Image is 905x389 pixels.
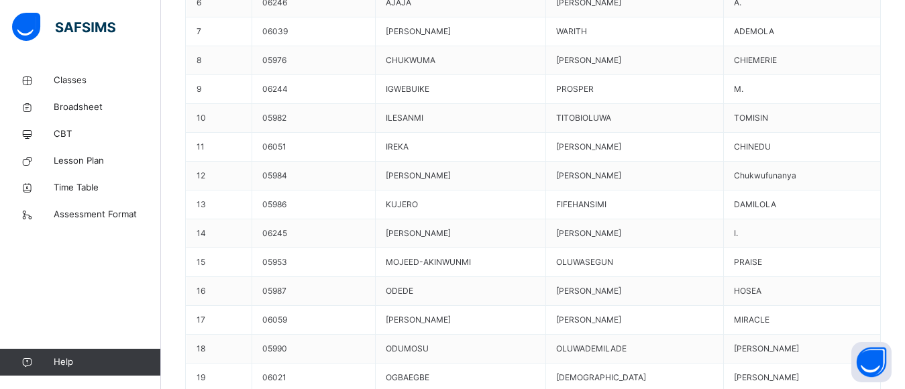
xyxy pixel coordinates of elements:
td: 06059 [252,306,376,335]
td: CHIEMERIE [723,46,880,75]
td: TITOBIOLUWA [546,104,724,133]
td: [PERSON_NAME] [546,306,724,335]
td: 14 [187,219,252,248]
td: IGWEBUIKE [376,75,546,104]
td: WARITH [546,17,724,46]
td: 05984 [252,162,376,190]
td: [PERSON_NAME] [376,219,546,248]
td: 06245 [252,219,376,248]
td: MIRACLE [723,306,880,335]
td: IREKA [376,133,546,162]
td: [PERSON_NAME] [376,306,546,335]
td: 05987 [252,277,376,306]
span: Broadsheet [54,101,161,114]
td: 17 [187,306,252,335]
td: 11 [187,133,252,162]
td: 06051 [252,133,376,162]
td: CHINEDU [723,133,880,162]
td: [PERSON_NAME] [723,335,880,364]
td: TOMISIN [723,104,880,133]
img: safsims [12,13,115,41]
td: Chukwufunanya [723,162,880,190]
td: 06039 [252,17,376,46]
td: OLUWASEGUN [546,248,724,277]
td: ODEDE [376,277,546,306]
td: FIFEHANSIMI [546,190,724,219]
td: 7 [187,17,252,46]
td: 10 [187,104,252,133]
td: 13 [187,190,252,219]
td: 16 [187,277,252,306]
td: CHUKWUMA [376,46,546,75]
span: Help [54,355,160,369]
td: [PERSON_NAME] [546,277,724,306]
td: ODUMOSU [376,335,546,364]
td: 18 [187,335,252,364]
td: 12 [187,162,252,190]
td: [PERSON_NAME] [546,162,724,190]
td: ADEMOLA [723,17,880,46]
td: PROSPER [546,75,724,104]
td: MOJEED-AKINWUNMI [376,248,546,277]
span: Time Table [54,181,161,194]
td: [PERSON_NAME] [376,17,546,46]
td: KUJERO [376,190,546,219]
td: [PERSON_NAME] [546,219,724,248]
td: I. [723,219,880,248]
span: CBT [54,127,161,141]
td: 8 [187,46,252,75]
span: Assessment Format [54,208,161,221]
td: 06244 [252,75,376,104]
td: 05953 [252,248,376,277]
td: 05990 [252,335,376,364]
td: PRAISE [723,248,880,277]
td: 05976 [252,46,376,75]
span: Classes [54,74,161,87]
td: 15 [187,248,252,277]
td: M. [723,75,880,104]
td: ILESANMI [376,104,546,133]
span: Lesson Plan [54,154,161,168]
td: OLUWADEMILADE [546,335,724,364]
button: Open asap [851,342,892,382]
td: 05986 [252,190,376,219]
td: DAMILOLA [723,190,880,219]
td: [PERSON_NAME] [546,46,724,75]
td: [PERSON_NAME] [546,133,724,162]
td: HOSEA [723,277,880,306]
td: 05982 [252,104,376,133]
td: 9 [187,75,252,104]
td: [PERSON_NAME] [376,162,546,190]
